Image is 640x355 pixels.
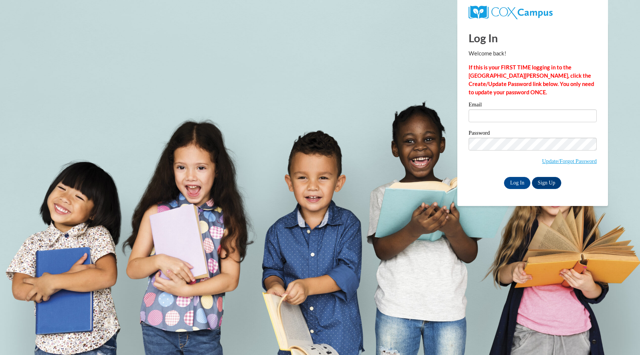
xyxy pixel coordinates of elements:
[504,177,530,189] input: Log In
[469,130,597,138] label: Password
[469,30,597,46] h1: Log In
[542,158,597,164] a: Update/Forgot Password
[469,49,597,58] p: Welcome back!
[532,177,561,189] a: Sign Up
[469,9,553,15] a: COX Campus
[469,102,597,109] label: Email
[469,64,594,95] strong: If this is your FIRST TIME logging in to the [GEOGRAPHIC_DATA][PERSON_NAME], click the Create/Upd...
[469,6,553,19] img: COX Campus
